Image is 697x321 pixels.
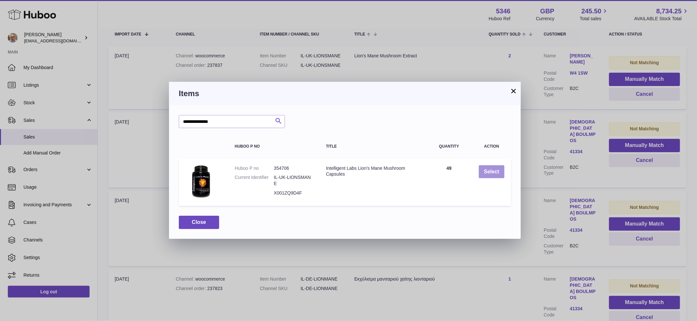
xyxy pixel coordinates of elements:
button: Close [179,216,219,229]
dd: 354706 [274,165,313,171]
img: Intelligent Labs Lion’s Mane Mushroom Capsules [185,165,218,198]
h3: Items [179,88,511,99]
span: Close [192,219,206,225]
dt: Current Identifier [235,174,274,187]
th: Action [472,138,511,155]
th: Quantity [426,138,472,155]
th: Huboo P no [228,138,320,155]
dd: X001ZQ9D4F [274,190,313,196]
button: Select [479,165,505,179]
div: Intelligent Labs Lion’s Mane Mushroom Capsules [326,165,420,178]
td: 49 [426,159,472,206]
dd: IL-UK-LIONSMANE [274,174,313,187]
th: Title [320,138,426,155]
button: × [510,87,518,95]
dt: Huboo P no [235,165,274,171]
